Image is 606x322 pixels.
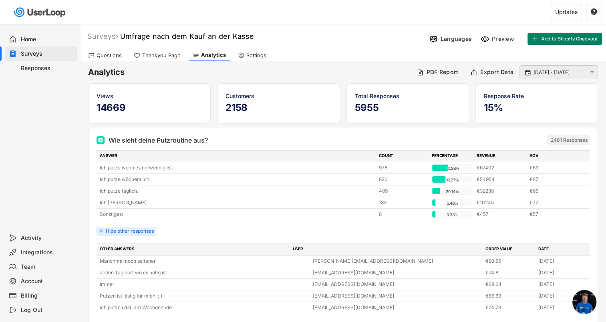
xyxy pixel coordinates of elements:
div: [EMAIL_ADDRESS][DOMAIN_NAME] [313,269,481,276]
div: [DATE] [538,281,586,288]
div: 133 [379,199,427,206]
div: Customers [225,92,331,100]
div: 0.33% [434,211,471,218]
div: €10245 [477,199,525,206]
div: €66 [529,187,578,195]
div: DATE [538,246,586,253]
img: userloop-logo-01.svg [12,4,68,20]
div: [DATE] [538,269,586,276]
text:  [525,68,531,76]
div: Preview [492,35,516,42]
div: Jeden Tag dort wo es nötig ist [100,269,308,276]
input: Select Date Range [534,68,586,76]
div: €93.55 [485,258,534,265]
div: 978 [379,164,427,171]
div: Activity [21,234,74,242]
div: Ich putze täglich. [100,187,374,195]
div: OTHER ANSWERS [100,246,288,253]
div: Ich putze wenn es notwendig ist. [100,164,374,171]
div: 20.14% [434,188,471,195]
div: Wie sieht deine Putzroutine aus? [109,135,208,145]
div: €57 [529,211,578,218]
div: Hide other responses [106,229,154,233]
h6: Analytics [88,67,411,78]
div: Team [21,263,74,271]
div: Surveys [87,32,118,41]
div: ORDER VALUE [485,246,534,253]
div: Manchmal noch seltener [100,258,308,265]
button:  [588,69,596,76]
div: €77 [529,199,578,206]
h5: 14669 [97,102,202,114]
div: Sonstiges: [100,211,374,218]
div: €69 [529,164,578,171]
div: Languages [441,35,472,42]
div: REVENUE [477,153,525,160]
div: Home [21,36,74,43]
div: Views [97,92,202,100]
div: €74.8 [485,269,534,276]
div: 820 [379,176,427,183]
div: €67402 [477,164,525,171]
div: 5.48% [434,199,471,207]
div: [PERSON_NAME][EMAIL_ADDRESS][DOMAIN_NAME] [313,258,481,265]
h5: 2158 [225,102,331,114]
div: Putzen ist lästig für mich ; ) [100,292,308,300]
div: Questions [97,52,122,59]
div: Analytics [201,52,226,58]
span: Add to Shopify Checkout [541,36,598,41]
div: Updates [555,9,578,15]
div: Account [21,278,74,285]
div: 489 [379,187,427,195]
div: [EMAIL_ADDRESS][DOMAIN_NAME] [313,281,481,288]
div: [EMAIL_ADDRESS][DOMAIN_NAME] [313,292,481,300]
text:  [591,8,597,15]
div: Log Out [21,306,74,314]
div: Response Rate [484,92,590,100]
div: Ich [PERSON_NAME]. [100,199,374,206]
div: COUNT [379,153,427,160]
div: Responses [21,64,74,72]
div: €32238 [477,187,525,195]
div: 40.28% [434,165,471,172]
div: €457 [477,211,525,218]
div: Surveys [21,50,74,58]
div: Ich putze wöchentlich. [100,176,374,183]
div: Total Responses [355,92,461,100]
div: ich putze i.d.R. am Wochenende [100,304,308,311]
div: 33.77% [434,176,471,183]
div: PDF Report [427,68,459,76]
div: Chat öffnen [572,290,596,314]
div: Integrations [21,249,74,256]
div: Settings [246,52,266,59]
div: 8 [379,211,427,218]
div: Thankyou Page [142,52,181,59]
button: Add to Shopify Checkout [527,33,602,45]
div: €74.73 [485,304,534,311]
div: €54954 [477,176,525,183]
h5: 15% [484,102,590,114]
div: Export Data [480,68,513,76]
div: [DATE] [538,304,586,311]
div: PERCENTAGE [432,153,472,160]
img: Language%20Icon.svg [429,35,438,43]
button:  [590,8,598,16]
h5: 5955 [355,102,461,114]
font: Umfrage nach dem Kauf an der Kasse [120,32,254,40]
div: 2461 Responses [551,137,588,143]
div: USER [293,246,481,253]
button:  [524,69,532,76]
div: immer [100,281,308,288]
img: Multi Select [98,138,103,143]
div: AOV [529,153,578,160]
text:  [590,69,594,76]
div: [DATE] [538,258,586,265]
div: ANSWER [100,153,374,160]
div: [EMAIL_ADDRESS][DOMAIN_NAME] [313,304,481,311]
div: €66.69 [485,292,534,300]
div: €68.64 [485,281,534,288]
